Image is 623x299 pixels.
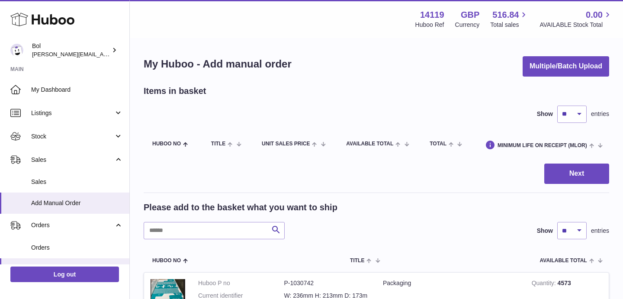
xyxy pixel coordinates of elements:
span: entries [591,110,609,118]
img: Scott.Sutcliffe@bolfoods.com [10,44,23,57]
span: AVAILABLE Total [346,141,393,147]
span: Orders [31,221,114,229]
div: Bol [32,42,110,58]
span: 516.84 [492,9,519,21]
label: Show [537,227,553,235]
span: Sales [31,178,123,186]
span: Minimum Life On Receipt (MLOR) [498,143,587,148]
span: [PERSON_NAME][EMAIL_ADDRESS][PERSON_NAME][DOMAIN_NAME] [32,51,220,58]
span: AVAILABLE Total [540,258,587,264]
h1: My Huboo - Add manual order [144,57,292,71]
span: Listings [31,109,114,117]
span: Title [211,141,225,147]
button: Multiple/Batch Upload [523,56,609,77]
a: 0.00 AVAILABLE Stock Total [540,9,613,29]
div: Huboo Ref [415,21,444,29]
span: Title [350,258,364,264]
span: Huboo no [152,141,181,147]
dd: P-1030742 [284,279,370,287]
dt: Huboo P no [198,279,284,287]
a: 516.84 Total sales [490,9,529,29]
span: Total sales [490,21,529,29]
span: Orders [31,244,123,252]
span: entries [591,227,609,235]
a: Log out [10,267,119,282]
span: 0.00 [586,9,603,21]
h2: Items in basket [144,85,206,97]
label: Show [537,110,553,118]
strong: Quantity [532,280,558,289]
h2: Please add to the basket what you want to ship [144,202,337,213]
span: Huboo no [152,258,181,264]
div: Currency [455,21,480,29]
span: AVAILABLE Stock Total [540,21,613,29]
span: Sales [31,156,114,164]
button: Next [544,164,609,184]
span: Stock [31,132,114,141]
span: Unit Sales Price [262,141,310,147]
span: My Dashboard [31,86,123,94]
span: Add Manual Order [31,199,123,207]
strong: GBP [461,9,479,21]
span: Total [430,141,446,147]
strong: 14119 [420,9,444,21]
